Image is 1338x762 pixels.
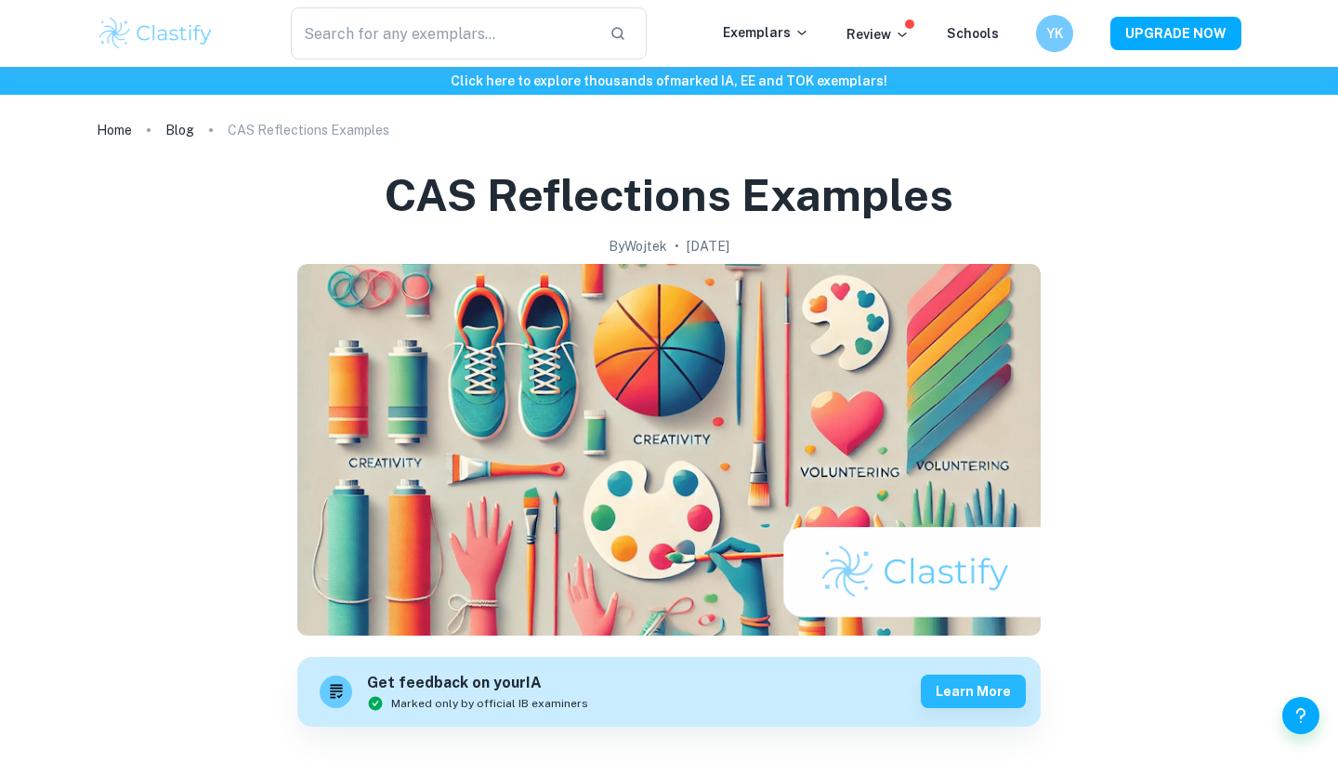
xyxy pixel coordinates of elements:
[385,165,953,225] h1: CAS Reflections Examples
[846,24,910,45] p: Review
[609,236,667,256] h2: By Wojtek
[947,26,999,41] a: Schools
[291,7,595,59] input: Search for any exemplars...
[687,236,729,256] h2: [DATE]
[1110,17,1241,50] button: UPGRADE NOW
[391,695,588,712] span: Marked only by official IB examiners
[97,15,215,52] img: Clastify logo
[1282,697,1319,734] button: Help and Feedback
[921,675,1026,708] button: Learn more
[297,657,1041,727] a: Get feedback on yourIAMarked only by official IB examinersLearn more
[297,264,1041,636] img: CAS Reflections Examples cover image
[675,236,679,256] p: •
[723,22,809,43] p: Exemplars
[165,117,194,143] a: Blog
[4,71,1334,91] h6: Click here to explore thousands of marked IA, EE and TOK exemplars !
[228,120,389,140] p: CAS Reflections Examples
[97,117,132,143] a: Home
[367,672,588,695] h6: Get feedback on your IA
[1044,23,1066,44] h6: YK
[1036,15,1073,52] button: YK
